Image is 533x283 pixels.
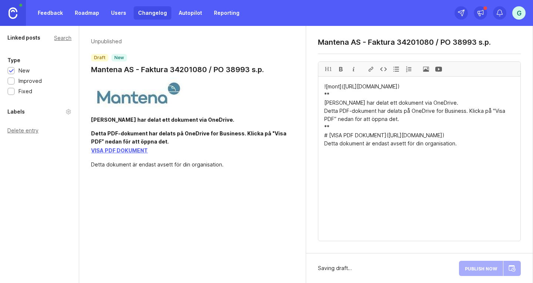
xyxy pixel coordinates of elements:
[94,55,105,61] p: draft
[209,6,244,20] a: Reporting
[322,62,335,76] div: H1
[318,264,352,272] div: Saving draft…
[91,116,294,124] div: [PERSON_NAME] har delat ett dokument via OneDrive.
[19,67,30,75] div: New
[91,147,148,154] a: VISA PDF DOKUMENT
[114,55,124,61] p: new
[9,7,17,19] img: Canny Home
[91,161,294,169] div: Detta dokument är endast avsett för din organisation.
[134,6,171,20] a: Changelog
[33,6,67,20] a: Feedback
[318,77,520,241] textarea: ![mont]([URL][DOMAIN_NAME]) ** [PERSON_NAME] har delat ett dokument via OneDrive. Detta PDF-dokum...
[7,128,71,133] div: Delete entry
[7,56,20,65] div: Type
[7,107,25,116] div: Labels
[318,38,521,47] textarea: Mantena AS - Faktura 34201080 / PO 38993 s.p.
[7,33,40,42] div: Linked posts
[70,6,104,20] a: Roadmap
[512,6,526,20] button: G
[19,87,32,95] div: Fixed
[91,38,264,45] p: Unpublished
[91,64,264,75] a: Mantena AS - Faktura 34201080 / PO 38993 s.p.
[19,77,42,85] div: Improved
[174,6,207,20] a: Autopilot
[54,36,71,40] div: Search
[91,78,184,110] img: mont
[107,6,131,20] a: Users
[91,129,294,146] div: Detta PDF-dokument har delats på OneDrive for Business. Klicka på "Visa PDF” nedan för att öppna ...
